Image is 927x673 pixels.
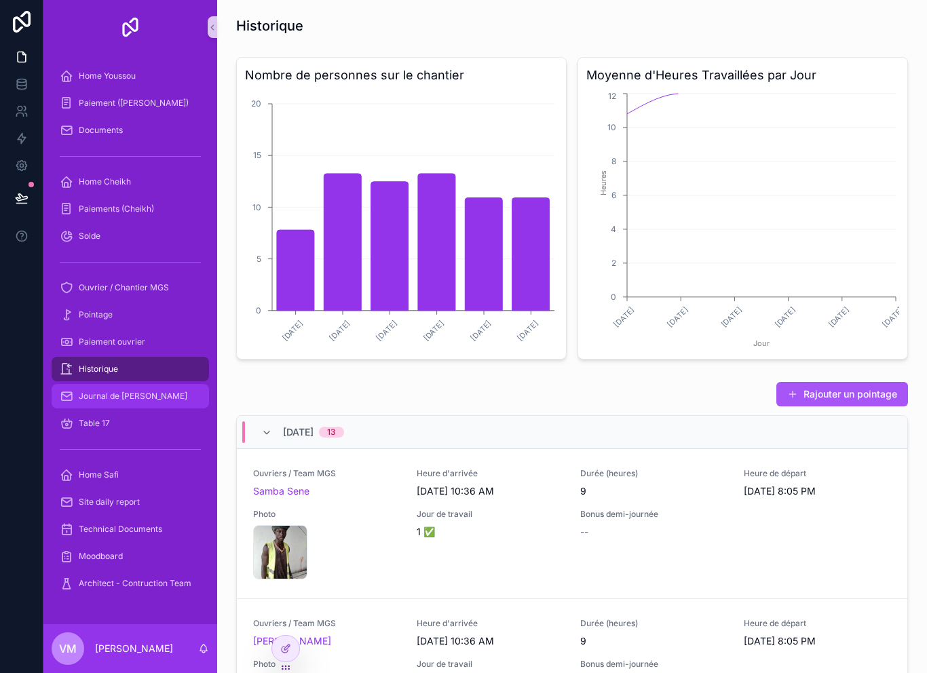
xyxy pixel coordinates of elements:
tspan: Jour [753,339,770,348]
a: Paiement ([PERSON_NAME]) [52,91,209,115]
span: Photo [253,659,400,670]
h3: Nombre de personnes sur le chantier [245,66,558,85]
button: Rajouter un pointage [776,382,908,406]
span: Home Cheikh [79,176,131,187]
text: [DATE] [827,305,851,329]
span: Jour de travail [417,509,564,520]
a: Home Safi [52,463,209,487]
span: Site daily report [79,497,140,507]
a: Architect - Contruction Team [52,571,209,596]
span: Historique [79,364,118,374]
h1: Historique [236,16,303,35]
h3: Moyenne d'Heures Travaillées par Jour [586,66,899,85]
span: Journal de [PERSON_NAME] [79,391,187,402]
text: [DATE] [773,305,797,329]
text: [DATE] [327,318,352,343]
text: [DATE] [880,305,905,329]
span: Solde [79,231,100,242]
tspan: 15 [253,150,261,160]
a: Documents [52,118,209,142]
a: Home Youssou [52,64,209,88]
span: [DATE] 10:36 AM [417,634,564,648]
tspan: 0 [611,292,616,302]
div: chart [245,90,558,351]
div: 13 [327,427,336,438]
a: Historique [52,357,209,381]
span: Jour de travail [417,659,564,670]
span: [DATE] 8:05 PM [744,634,891,648]
span: Heure de départ [744,468,891,479]
a: Journal de [PERSON_NAME] [52,384,209,408]
text: [DATE] [375,318,399,343]
text: [DATE] [666,305,690,329]
span: -- [580,525,588,539]
span: Table 17 [79,418,110,429]
tspan: 2 [611,258,616,268]
a: Home Cheikh [52,170,209,194]
a: Solde [52,224,209,248]
span: Heure de départ [744,618,891,629]
span: Architect - Contruction Team [79,578,191,589]
span: Durée (heures) [580,468,727,479]
tspan: 20 [251,98,261,109]
span: Photo [253,509,400,520]
text: [DATE] [421,318,446,343]
tspan: 10 [252,202,261,212]
p: [PERSON_NAME] [95,642,173,655]
span: Paiements (Cheikh) [79,204,154,214]
span: Heure d'arrivée [417,468,564,479]
img: App logo [119,16,141,38]
span: Heure d'arrivée [417,618,564,629]
span: Technical Documents [79,524,162,535]
tspan: 5 [257,254,261,264]
text: [DATE] [611,305,636,329]
a: Samba Sene [253,484,309,498]
span: Ouvriers / Team MGS [253,618,400,629]
text: [DATE] [719,305,744,329]
span: [DATE] [283,425,314,439]
a: Technical Documents [52,517,209,541]
tspan: 0 [256,305,261,315]
span: [DATE] 10:36 AM [417,484,564,498]
tspan: Heures [599,170,608,195]
span: Durée (heures) [580,618,727,629]
div: chart [586,90,899,351]
span: Paiement ([PERSON_NAME]) [79,98,189,109]
span: Ouvriers / Team MGS [253,468,400,479]
span: 9 [580,484,727,498]
span: VM [59,640,77,657]
text: [DATE] [280,318,305,343]
span: 9 [580,634,727,648]
a: Pointage [52,303,209,327]
tspan: 8 [611,156,616,166]
tspan: 6 [611,190,616,200]
span: [DATE] 8:05 PM [744,484,891,498]
a: Ouvrier / Chantier MGS [52,275,209,300]
a: Site daily report [52,490,209,514]
span: Paiement ouvrier [79,336,145,347]
span: Ouvrier / Chantier MGS [79,282,169,293]
a: Moodboard [52,544,209,569]
span: Pointage [79,309,113,320]
tspan: 4 [611,224,616,234]
div: scrollable content [43,54,217,613]
span: Home Youssou [79,71,136,81]
a: Paiement ouvrier [52,330,209,354]
span: Home Safi [79,469,119,480]
span: Bonus demi-journée [580,659,727,670]
span: Bonus demi-journée [580,509,727,520]
tspan: 12 [608,91,616,101]
a: Paiements (Cheikh) [52,197,209,221]
span: Moodboard [79,551,123,562]
tspan: 10 [607,122,616,132]
a: Table 17 [52,411,209,436]
span: Documents [79,125,123,136]
text: [DATE] [516,318,540,343]
text: [DATE] [468,318,493,343]
span: 1 ✅ [417,525,564,539]
a: [PERSON_NAME] [253,634,331,648]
